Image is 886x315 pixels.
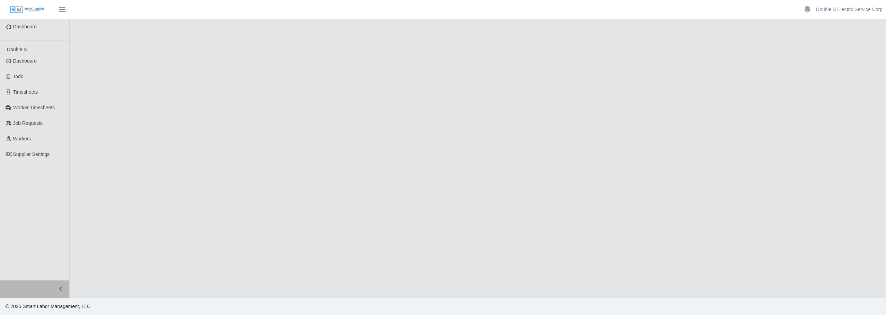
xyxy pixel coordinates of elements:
[13,120,43,126] span: Job Requests
[13,105,55,110] span: Worker Timesheets
[7,47,27,52] span: Double S
[816,6,883,13] a: Double S Electric Service Corp
[13,74,24,79] span: Todo
[6,304,90,309] span: © 2025 Smart Labor Management, LLC
[10,6,44,13] img: SLM Logo
[13,24,37,29] span: Dashboard
[13,89,38,95] span: Timesheets
[13,136,31,141] span: Workers
[13,151,50,157] span: Supplier Settings
[13,58,37,64] span: Dashboard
